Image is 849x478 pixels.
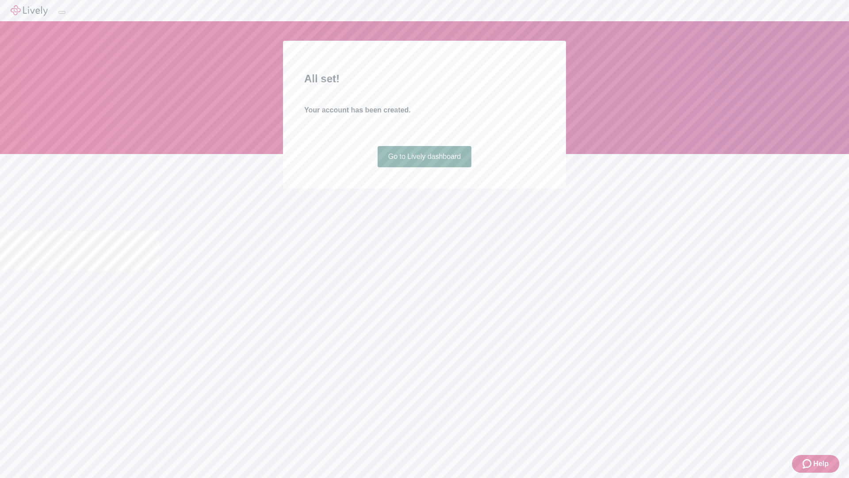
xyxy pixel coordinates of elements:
[58,11,65,14] button: Log out
[304,71,545,87] h2: All set!
[378,146,472,167] a: Go to Lively dashboard
[792,455,839,473] button: Zendesk support iconHelp
[813,459,829,469] span: Help
[304,105,545,116] h4: Your account has been created.
[11,5,48,16] img: Lively
[803,459,813,469] svg: Zendesk support icon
